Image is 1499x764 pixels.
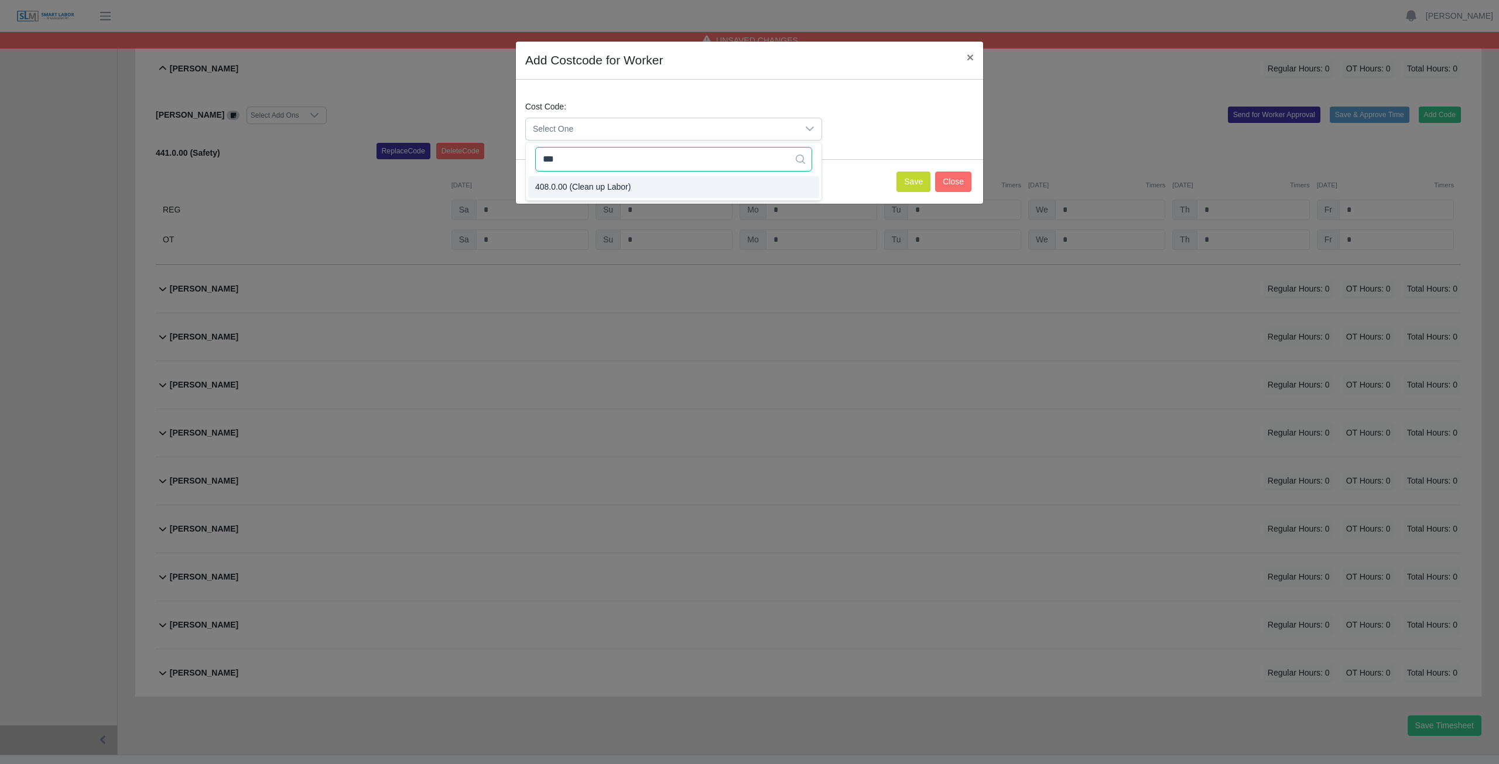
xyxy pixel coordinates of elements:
[528,176,819,198] li: 408.0.00 (Clean up Labor)
[525,101,566,113] label: Cost Code:
[525,51,663,70] h4: Add Costcode for Worker
[896,172,930,192] button: Save
[957,42,983,73] button: Close
[967,50,974,64] span: ×
[526,118,798,140] span: Select One
[535,181,631,193] span: 408.0.00 (Clean up Labor)
[935,172,971,192] button: Close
